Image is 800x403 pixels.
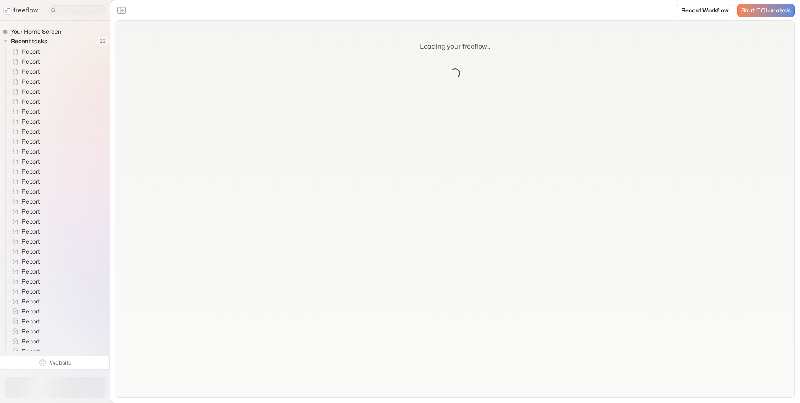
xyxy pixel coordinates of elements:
[6,87,43,97] a: Report
[115,4,128,17] button: Close the sidebar
[741,7,791,14] span: Start COI analysis
[6,296,43,306] a: Report
[6,137,43,147] a: Report
[20,47,42,56] span: Report
[6,117,43,127] a: Report
[6,107,43,117] a: Report
[20,67,42,76] span: Report
[6,67,43,77] a: Report
[20,57,42,66] span: Report
[6,346,43,356] a: Report
[20,207,42,216] span: Report
[2,27,65,36] a: Your Home Screen
[6,97,43,107] a: Report
[6,187,43,197] a: Report
[20,117,42,126] span: Report
[6,286,43,296] a: Report
[6,316,43,326] a: Report
[6,246,43,256] a: Report
[20,167,42,176] span: Report
[20,347,42,356] span: Report
[6,47,43,57] a: Report
[6,266,43,276] a: Report
[20,127,42,136] span: Report
[6,157,43,167] a: Report
[20,137,42,146] span: Report
[6,226,43,236] a: Report
[6,127,43,137] a: Report
[420,42,490,52] p: Loading your freeflow...
[6,197,43,206] a: Report
[20,307,42,316] span: Report
[20,227,42,236] span: Report
[20,277,42,286] span: Report
[20,147,42,156] span: Report
[20,87,42,96] span: Report
[20,267,42,276] span: Report
[20,97,42,106] span: Report
[20,237,42,246] span: Report
[6,306,43,316] a: Report
[6,147,43,157] a: Report
[9,27,64,36] span: Your Home Screen
[20,327,42,336] span: Report
[6,177,43,187] a: Report
[6,167,43,177] a: Report
[6,326,43,336] a: Report
[6,57,43,67] a: Report
[20,317,42,326] span: Report
[20,77,42,86] span: Report
[20,247,42,256] span: Report
[3,5,38,15] a: freeflow
[20,177,42,186] span: Report
[20,287,42,296] span: Report
[13,5,38,15] p: freeflow
[20,187,42,196] span: Report
[20,297,42,306] span: Report
[6,336,43,346] a: Report
[20,157,42,166] span: Report
[6,216,43,226] a: Report
[676,4,734,17] a: Record Workflow
[9,37,50,45] span: Recent tasks
[6,77,43,87] a: Report
[6,206,43,216] a: Report
[20,197,42,206] span: Report
[20,337,42,346] span: Report
[20,257,42,266] span: Report
[6,276,43,286] a: Report
[95,36,110,47] span: 33
[20,217,42,226] span: Report
[20,107,42,116] span: Report
[6,256,43,266] a: Report
[737,4,795,17] a: Start COI analysis
[6,236,43,246] a: Report
[2,36,50,46] button: Recent tasks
